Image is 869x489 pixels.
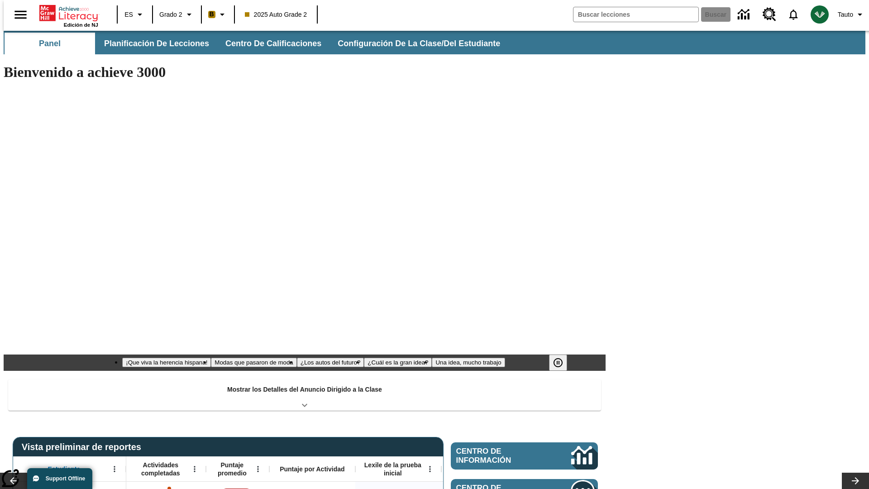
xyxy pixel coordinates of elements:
button: Perfil/Configuración [834,6,869,23]
button: Diapositiva 1 ¡Que viva la herencia hispana! [122,358,211,367]
h1: Bienvenido a achieve 3000 [4,64,606,81]
div: Pausar [549,355,576,371]
button: Lenguaje: ES, Selecciona un idioma [120,6,149,23]
button: Diapositiva 4 ¿Cuál es la gran idea? [364,358,432,367]
button: Pausar [549,355,567,371]
div: Subbarra de navegación [4,31,865,54]
span: ES [124,10,133,19]
button: Planificación de lecciones [97,33,216,54]
button: Abrir menú [423,462,437,476]
span: Lexile de la prueba inicial [360,461,426,477]
span: Puntaje por Actividad [280,465,344,473]
img: avatar image [811,5,829,24]
body: Máximo 600 caracteres Presiona Escape para desactivar la barra de herramientas Presiona Alt + F10... [4,7,132,15]
button: Abrir menú [108,462,121,476]
span: Centro de información [456,447,541,465]
button: Boost El color de la clase es anaranjado claro. Cambiar el color de la clase. [205,6,231,23]
button: Grado: Grado 2, Elige un grado [156,6,198,23]
button: Diapositiva 3 ¿Los autos del futuro? [297,358,364,367]
button: Abrir menú [188,462,201,476]
span: Puntaje promedio [210,461,254,477]
span: Support Offline [46,475,85,482]
a: Centro de información [451,442,598,470]
p: Mostrar los Detalles del Anuncio Dirigido a la Clase [227,385,382,394]
button: Diapositiva 2 Modas que pasaron de moda [211,358,296,367]
button: Diapositiva 5 Una idea, mucho trabajo [432,358,505,367]
span: Vista preliminar de reportes [22,442,146,452]
span: B [210,9,214,20]
button: Support Offline [27,468,92,489]
span: 2025 Auto Grade 2 [245,10,307,19]
a: Notificaciones [782,3,805,26]
span: Actividades completadas [131,461,191,477]
button: Abrir menú [251,462,265,476]
button: Configuración de la clase/del estudiante [330,33,507,54]
a: Portada [39,4,98,22]
button: Centro de calificaciones [218,33,329,54]
span: Grado 2 [159,10,182,19]
button: Carrusel de lecciones, seguir [842,473,869,489]
a: Centro de recursos, Se abrirá en una pestaña nueva. [757,2,782,27]
input: Buscar campo [573,7,698,22]
div: Portada [39,3,98,28]
span: Edición de NJ [64,22,98,28]
div: Mostrar los Detalles del Anuncio Dirigido a la Clase [8,379,601,411]
button: Panel [5,33,95,54]
div: Subbarra de navegación [4,33,508,54]
span: Tauto [838,10,853,19]
span: Estudiante [48,465,81,473]
button: Escoja un nuevo avatar [805,3,834,26]
a: Centro de información [732,2,757,27]
button: Abrir el menú lateral [7,1,34,28]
